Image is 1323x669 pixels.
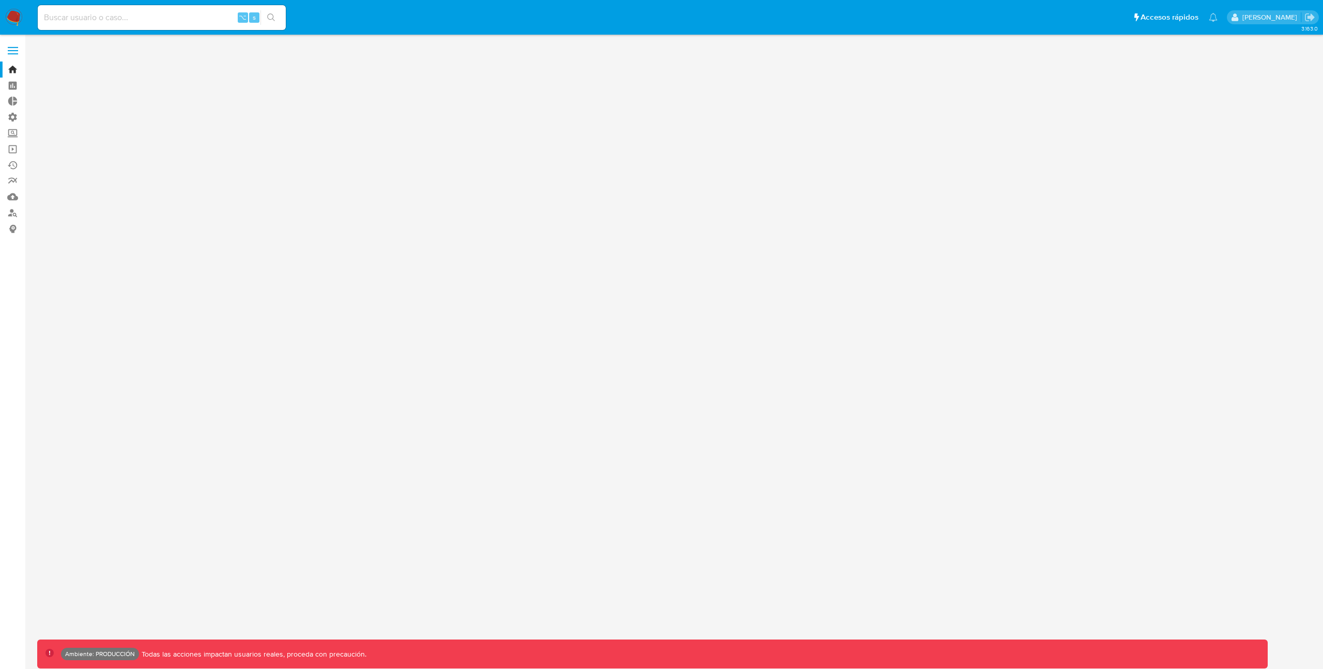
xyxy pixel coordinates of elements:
span: s [253,12,256,22]
a: Salir [1304,12,1315,23]
span: ⌥ [239,12,247,22]
p: Ambiente: PRODUCCIÓN [65,652,135,656]
p: Todas las acciones impactan usuarios reales, proceda con precaución. [139,649,366,659]
a: Notificaciones [1209,13,1218,22]
input: Buscar usuario o caso... [38,11,286,24]
button: search-icon [260,10,282,25]
p: fernando.bolognino@mercadolibre.com [1242,12,1301,22]
span: Accesos rápidos [1141,12,1198,23]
